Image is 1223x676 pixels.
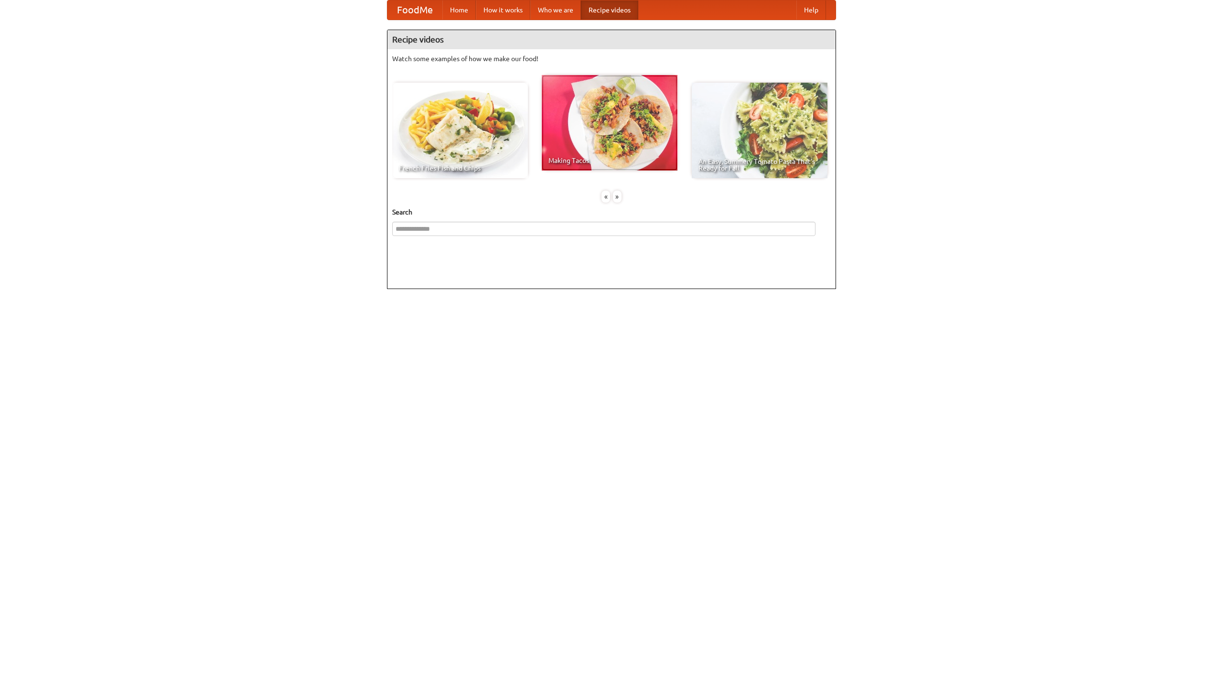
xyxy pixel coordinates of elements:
[392,207,831,217] h5: Search
[399,165,521,172] span: French Fries Fish and Chips
[476,0,530,20] a: How it works
[392,83,528,178] a: French Fries Fish and Chips
[698,158,821,172] span: An Easy, Summery Tomato Pasta That's Ready for Fall
[530,0,581,20] a: Who we are
[548,157,671,164] span: Making Tacos
[581,0,638,20] a: Recipe videos
[387,30,836,49] h4: Recipe videos
[796,0,826,20] a: Help
[542,75,677,171] a: Making Tacos
[613,191,622,203] div: »
[601,191,610,203] div: «
[387,0,442,20] a: FoodMe
[692,83,827,178] a: An Easy, Summery Tomato Pasta That's Ready for Fall
[392,54,831,64] p: Watch some examples of how we make our food!
[442,0,476,20] a: Home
